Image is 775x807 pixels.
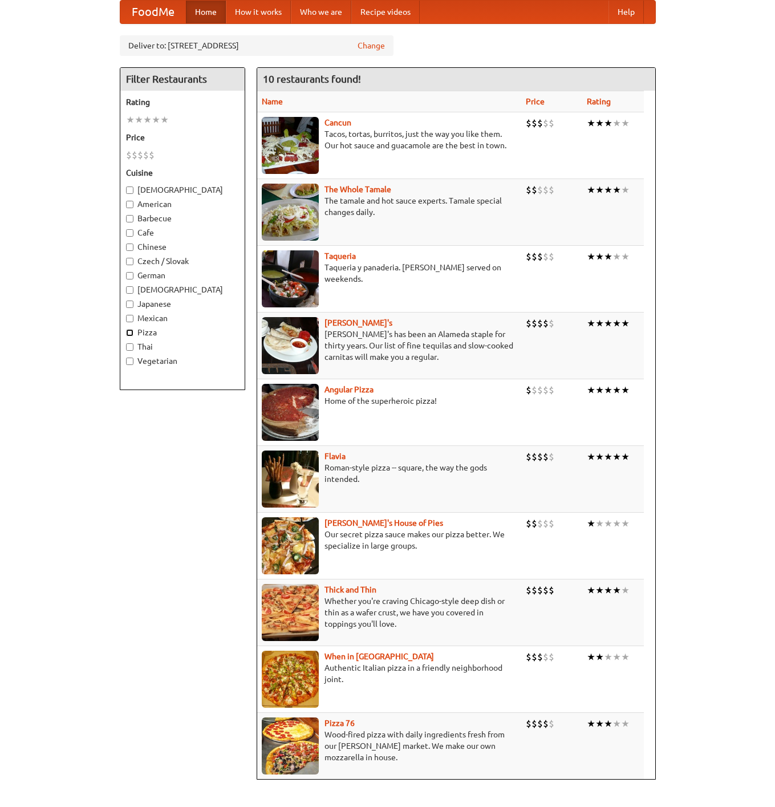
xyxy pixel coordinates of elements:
li: $ [543,651,549,663]
li: $ [537,651,543,663]
li: ★ [621,451,630,463]
div: Deliver to: [STREET_ADDRESS] [120,35,393,56]
input: Cafe [126,229,133,237]
h5: Price [126,132,239,143]
a: Price [526,97,545,106]
li: ★ [135,113,143,126]
li: $ [149,149,155,161]
li: $ [537,184,543,196]
input: [DEMOGRAPHIC_DATA] [126,286,133,294]
li: $ [543,250,549,263]
li: ★ [604,651,612,663]
li: $ [526,184,531,196]
li: ★ [612,317,621,330]
a: Rating [587,97,611,106]
li: ★ [612,584,621,597]
li: ★ [587,717,595,730]
input: Czech / Slovak [126,258,133,265]
b: When in [GEOGRAPHIC_DATA] [324,652,434,661]
li: ★ [160,113,169,126]
li: ★ [126,113,135,126]
p: Whether you're craving Chicago-style deep dish or thin as a wafer crust, we have you covered in t... [262,595,517,630]
li: ★ [612,651,621,663]
li: $ [549,517,554,530]
img: wholetamale.jpg [262,184,319,241]
li: ★ [612,250,621,263]
li: $ [549,451,554,463]
li: ★ [595,517,604,530]
input: German [126,272,133,279]
li: $ [549,184,554,196]
li: $ [543,451,549,463]
li: ★ [621,384,630,396]
li: $ [531,584,537,597]
a: Help [608,1,644,23]
label: Chinese [126,241,239,253]
a: [PERSON_NAME]'s [324,318,392,327]
label: Czech / Slovak [126,256,239,267]
li: $ [526,317,531,330]
label: German [126,270,239,281]
a: Home [186,1,226,23]
a: The Whole Tamale [324,185,391,194]
li: ★ [595,184,604,196]
img: taqueria.jpg [262,250,319,307]
a: Pizza 76 [324,719,355,728]
h5: Rating [126,96,239,108]
a: Thick and Thin [324,585,376,594]
li: $ [526,651,531,663]
li: $ [531,717,537,730]
li: ★ [604,250,612,263]
li: $ [537,317,543,330]
b: Taqueria [324,252,356,261]
li: $ [537,250,543,263]
li: $ [526,717,531,730]
li: $ [537,717,543,730]
h5: Cuisine [126,167,239,179]
li: ★ [621,584,630,597]
li: ★ [604,117,612,129]
li: $ [526,451,531,463]
li: ★ [621,184,630,196]
img: luigis.jpg [262,517,319,574]
a: Recipe videos [351,1,420,23]
img: pizza76.jpg [262,717,319,774]
li: $ [526,384,531,396]
li: ★ [587,517,595,530]
p: Taqueria y panaderia. [PERSON_NAME] served on weekends. [262,262,517,285]
li: ★ [621,117,630,129]
li: ★ [143,113,152,126]
li: ★ [595,250,604,263]
li: $ [537,117,543,129]
li: $ [137,149,143,161]
li: ★ [587,584,595,597]
li: $ [549,384,554,396]
label: Thai [126,341,239,352]
li: ★ [612,117,621,129]
img: thick.jpg [262,584,319,641]
img: pedros.jpg [262,317,319,374]
b: Flavia [324,452,346,461]
img: angular.jpg [262,384,319,441]
li: $ [549,717,554,730]
li: ★ [612,184,621,196]
p: Tacos, tortas, burritos, just the way you like them. Our hot sauce and guacamole are the best in ... [262,128,517,151]
li: $ [531,250,537,263]
li: ★ [612,451,621,463]
input: Vegetarian [126,358,133,365]
li: ★ [152,113,160,126]
p: The tamale and hot sauce experts. Tamale special changes daily. [262,195,517,218]
li: ★ [604,584,612,597]
li: $ [126,149,132,161]
li: $ [543,717,549,730]
p: Authentic Italian pizza in a friendly neighborhood joint. [262,662,517,685]
label: [DEMOGRAPHIC_DATA] [126,284,239,295]
li: ★ [621,250,630,263]
li: ★ [587,117,595,129]
p: Our secret pizza sauce makes our pizza better. We specialize in large groups. [262,529,517,551]
li: $ [531,184,537,196]
a: Who we are [291,1,351,23]
p: [PERSON_NAME]'s has been an Alameda staple for thirty years. Our list of fine tequilas and slow-c... [262,329,517,363]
